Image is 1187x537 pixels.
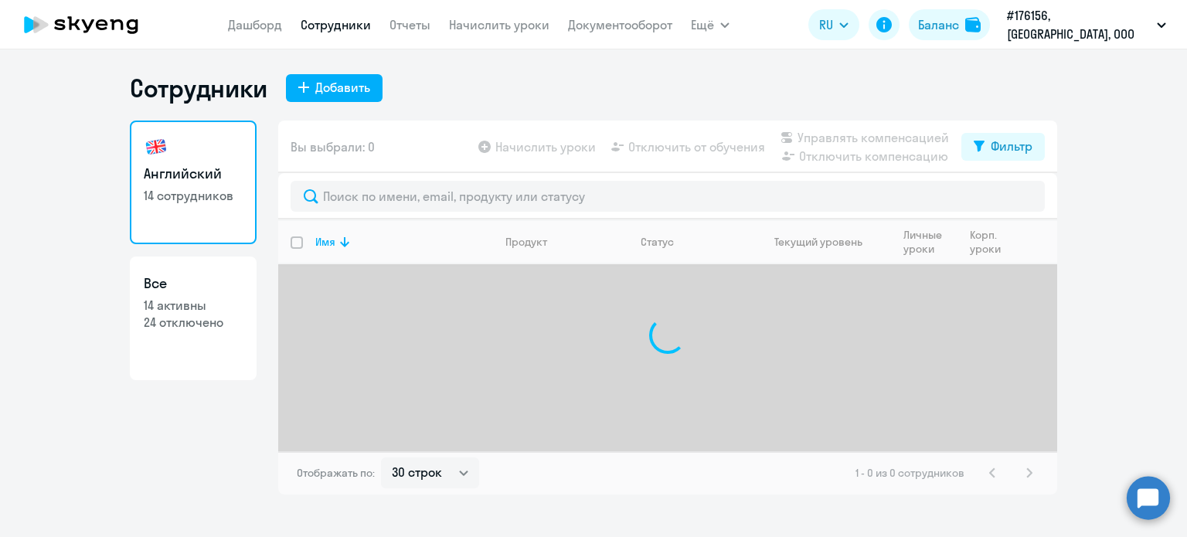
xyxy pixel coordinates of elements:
img: english [144,134,168,159]
span: 1 - 0 из 0 сотрудников [855,466,964,480]
p: 14 активны [144,297,243,314]
button: Балансbalance [909,9,990,40]
button: #176156, [GEOGRAPHIC_DATA], ООО [999,6,1174,43]
div: Личные уроки [903,228,957,256]
span: Вы выбрали: 0 [291,138,375,156]
div: Фильтр [991,137,1032,155]
a: Начислить уроки [449,17,549,32]
p: #176156, [GEOGRAPHIC_DATA], ООО [1007,6,1151,43]
div: Имя [315,235,335,249]
a: Дашборд [228,17,282,32]
div: Добавить [315,78,370,97]
input: Поиск по имени, email, продукту или статусу [291,181,1045,212]
button: RU [808,9,859,40]
span: Отображать по: [297,466,375,480]
p: 14 сотрудников [144,187,243,204]
div: Корп. уроки [970,228,1013,256]
h1: Сотрудники [130,73,267,104]
h3: Английский [144,164,243,184]
a: Отчеты [389,17,430,32]
h3: Все [144,274,243,294]
span: Ещё [691,15,714,34]
div: Текущий уровень [774,235,862,249]
button: Ещё [691,9,730,40]
div: Статус [641,235,674,249]
p: 24 отключено [144,314,243,331]
div: Продукт [505,235,547,249]
a: Все14 активны24 отключено [130,257,257,380]
a: Английский14 сотрудников [130,121,257,244]
span: RU [819,15,833,34]
div: Баланс [918,15,959,34]
button: Добавить [286,74,383,102]
img: balance [965,17,981,32]
div: Имя [315,235,492,249]
a: Сотрудники [301,17,371,32]
div: Текущий уровень [760,235,890,249]
button: Фильтр [961,133,1045,161]
a: Документооборот [568,17,672,32]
